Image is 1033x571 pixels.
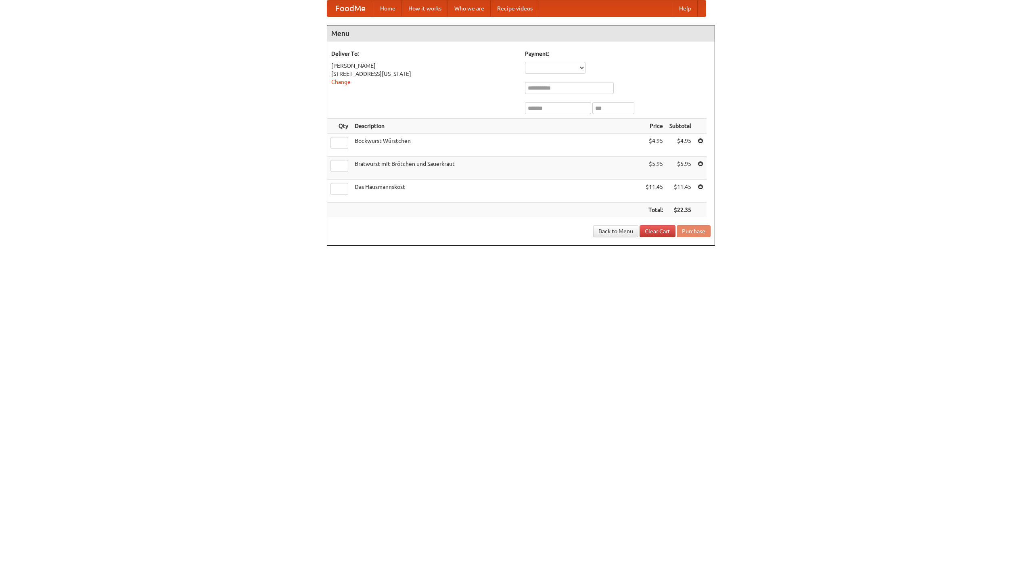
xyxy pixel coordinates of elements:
[666,119,694,134] th: Subtotal
[677,225,711,237] button: Purchase
[673,0,698,17] a: Help
[331,70,517,78] div: [STREET_ADDRESS][US_STATE]
[331,79,351,85] a: Change
[331,50,517,58] h5: Deliver To:
[666,203,694,218] th: $22.35
[666,157,694,180] td: $5.95
[351,119,642,134] th: Description
[491,0,539,17] a: Recipe videos
[593,225,638,237] a: Back to Menu
[331,62,517,70] div: [PERSON_NAME]
[351,134,642,157] td: Bockwurst Würstchen
[525,50,711,58] h5: Payment:
[642,180,666,203] td: $11.45
[351,180,642,203] td: Das Hausmannskost
[402,0,448,17] a: How it works
[666,134,694,157] td: $4.95
[351,157,642,180] td: Bratwurst mit Brötchen und Sauerkraut
[448,0,491,17] a: Who we are
[640,225,675,237] a: Clear Cart
[642,134,666,157] td: $4.95
[327,0,374,17] a: FoodMe
[642,157,666,180] td: $5.95
[327,25,715,42] h4: Menu
[642,119,666,134] th: Price
[374,0,402,17] a: Home
[666,180,694,203] td: $11.45
[642,203,666,218] th: Total:
[327,119,351,134] th: Qty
